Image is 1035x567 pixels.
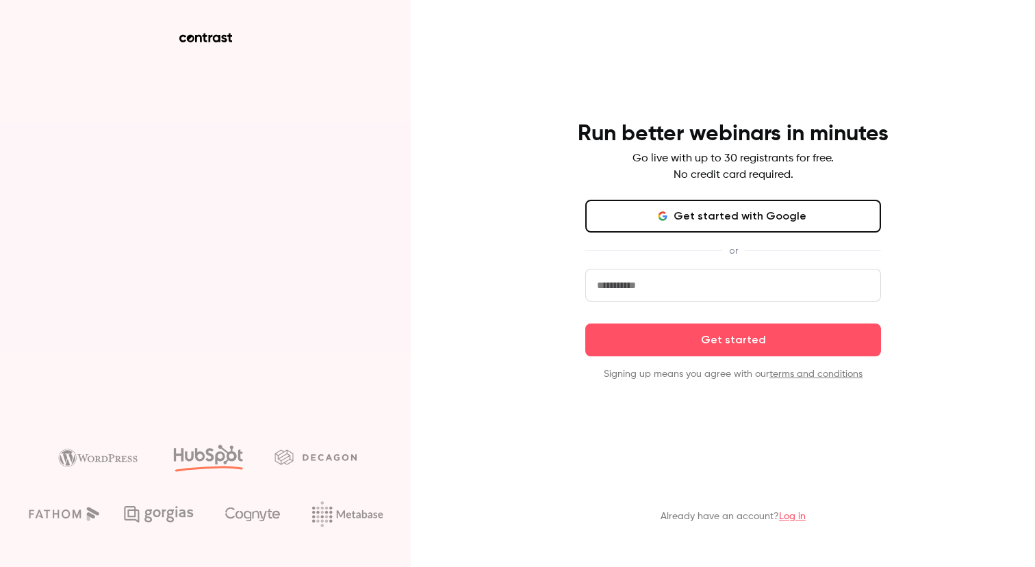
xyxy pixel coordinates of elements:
button: Get started with Google [585,200,881,233]
p: Already have an account? [661,510,806,523]
h4: Run better webinars in minutes [578,120,889,148]
a: terms and conditions [769,369,862,379]
a: Log in [779,512,806,521]
button: Get started [585,324,881,356]
p: Signing up means you agree with our [585,367,881,381]
span: or [722,243,745,258]
img: decagon [274,449,357,464]
p: Go live with up to 30 registrants for free. No credit card required. [632,150,834,183]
